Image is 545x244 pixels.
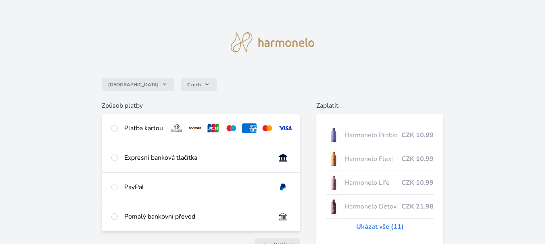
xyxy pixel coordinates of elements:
img: onlineBanking_CZ.svg [276,153,290,163]
span: CZK 10.99 [401,130,434,140]
img: discover.svg [188,123,203,133]
img: visa.svg [278,123,293,133]
img: maestro.svg [224,123,239,133]
img: amex.svg [242,123,257,133]
div: Pomalý bankovní převod [124,212,269,221]
div: Expresní banková tlačítka [124,153,269,163]
div: PayPal [124,182,269,192]
span: CZK 10.99 [401,154,434,164]
button: [GEOGRAPHIC_DATA] [102,78,174,91]
span: Harmonelo Flexi [345,154,401,164]
img: CLEAN_PROBIO_se_stinem_x-lo.jpg [326,125,341,145]
span: CZK 10.99 [401,178,434,188]
div: Platba kartou [124,123,163,133]
button: Czech [181,78,217,91]
img: bankTransfer_IBAN.svg [276,212,290,221]
img: mc.svg [260,123,275,133]
span: Harmonelo Detox [345,202,401,211]
img: jcb.svg [206,123,221,133]
span: CZK 21.98 [401,202,434,211]
h6: Způsob platby [102,101,300,111]
span: Harmonelo Life [345,178,401,188]
img: CLEAN_LIFE_se_stinem_x-lo.jpg [326,173,341,193]
img: DETOX_se_stinem_x-lo.jpg [326,196,341,217]
span: Czech [187,81,201,88]
span: [GEOGRAPHIC_DATA] [108,81,159,88]
a: Ukázat vše (11) [356,222,404,231]
img: diners.svg [169,123,184,133]
img: paypal.svg [276,182,290,192]
img: logo.svg [231,32,315,52]
span: Harmonelo Probio [345,130,401,140]
img: CLEAN_FLEXI_se_stinem_x-hi_(1)-lo.jpg [326,149,341,169]
h6: Zaplatit [316,101,443,111]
